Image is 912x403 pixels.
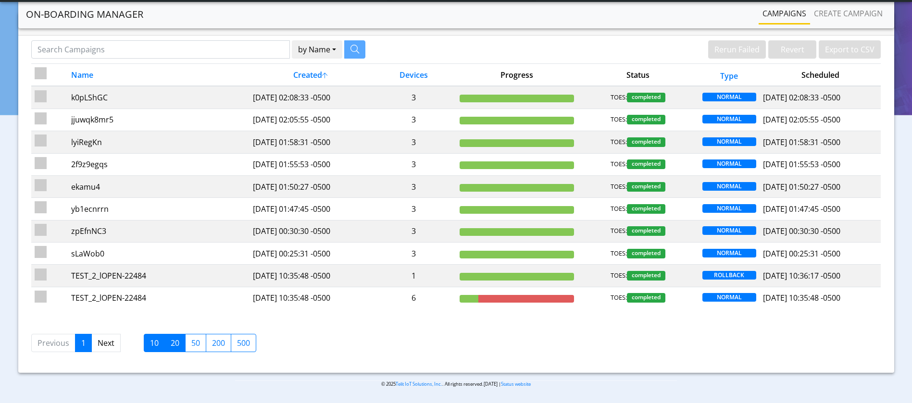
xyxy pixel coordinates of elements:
[71,248,246,259] div: sLaWob0
[763,137,840,147] span: [DATE] 01:58:31 -0500
[627,293,665,303] span: completed
[396,381,442,387] a: Telit IoT Solutions, Inc.
[371,287,456,309] td: 6
[144,334,165,352] label: 10
[611,115,627,124] span: TOES:
[702,93,756,101] span: NORMAL
[763,182,840,192] span: [DATE] 01:50:27 -0500
[627,271,665,281] span: completed
[371,175,456,197] td: 3
[768,40,816,59] button: Revert
[699,64,760,86] th: Type
[71,114,246,125] div: jjuwqk8mr5
[371,220,456,242] td: 3
[760,64,881,86] th: Scheduled
[292,40,342,59] button: by Name
[577,64,699,86] th: Status
[71,203,246,215] div: yb1ecnrrn
[819,40,881,59] button: Export to CSV
[71,159,246,170] div: 2f9z9egqs
[611,159,627,169] span: TOES:
[627,159,665,169] span: completed
[627,182,665,192] span: completed
[371,198,456,220] td: 3
[763,159,840,170] span: [DATE] 01:55:53 -0500
[702,159,756,168] span: NORMAL
[250,198,371,220] td: [DATE] 01:47:45 -0500
[611,271,627,281] span: TOES:
[627,93,665,102] span: completed
[250,220,371,242] td: [DATE] 00:30:30 -0500
[185,334,206,352] label: 50
[611,226,627,236] span: TOES:
[702,137,756,146] span: NORMAL
[611,93,627,102] span: TOES:
[67,64,250,86] th: Name
[702,115,756,123] span: NORMAL
[611,204,627,214] span: TOES:
[250,64,371,86] th: Created
[206,334,231,352] label: 200
[371,86,456,109] td: 3
[611,293,627,303] span: TOES:
[371,131,456,153] td: 3
[371,109,456,131] td: 3
[71,92,246,103] div: k0pLShGC
[702,271,756,280] span: ROLLBACK
[250,131,371,153] td: [DATE] 01:58:31 -0500
[702,293,756,302] span: NORMAL
[611,249,627,258] span: TOES:
[164,334,186,352] label: 20
[759,4,810,23] a: Campaigns
[627,226,665,236] span: completed
[91,334,121,352] a: Next
[235,380,677,388] p: © 2025 . All rights reserved.[DATE] |
[763,248,840,259] span: [DATE] 00:25:31 -0500
[456,64,577,86] th: Progress
[371,153,456,175] td: 3
[250,86,371,109] td: [DATE] 02:08:33 -0500
[763,92,840,103] span: [DATE] 02:08:33 -0500
[611,137,627,147] span: TOES:
[71,181,246,193] div: ekamu4
[250,175,371,197] td: [DATE] 01:50:27 -0500
[627,115,665,124] span: completed
[31,40,290,59] input: Search Campaigns
[71,292,246,304] div: TEST_2_lOPEN-22484
[763,114,840,125] span: [DATE] 02:05:55 -0500
[71,225,246,237] div: zpEfnNC3
[702,249,756,257] span: NORMAL
[763,204,840,214] span: [DATE] 01:47:45 -0500
[611,182,627,192] span: TOES:
[26,5,143,24] a: On-Boarding Manager
[250,265,371,287] td: [DATE] 10:35:48 -0500
[371,64,456,86] th: Devices
[371,265,456,287] td: 1
[250,153,371,175] td: [DATE] 01:55:53 -0500
[763,270,840,281] span: [DATE] 10:36:17 -0500
[702,204,756,213] span: NORMAL
[627,204,665,214] span: completed
[371,243,456,265] td: 3
[71,270,246,281] div: TEST_2_lOPEN-22484
[71,136,246,148] div: lyiRegKn
[231,334,256,352] label: 500
[810,4,887,23] a: Create campaign
[250,287,371,309] td: [DATE] 10:35:48 -0500
[763,226,840,236] span: [DATE] 00:30:30 -0500
[627,249,665,258] span: completed
[763,293,840,303] span: [DATE] 10:35:48 -0500
[702,182,756,191] span: NORMAL
[702,226,756,235] span: NORMAL
[627,137,665,147] span: completed
[708,40,766,59] button: Rerun Failed
[250,109,371,131] td: [DATE] 02:05:55 -0500
[75,334,92,352] a: 1
[250,243,371,265] td: [DATE] 00:25:31 -0500
[501,381,531,387] a: Status website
